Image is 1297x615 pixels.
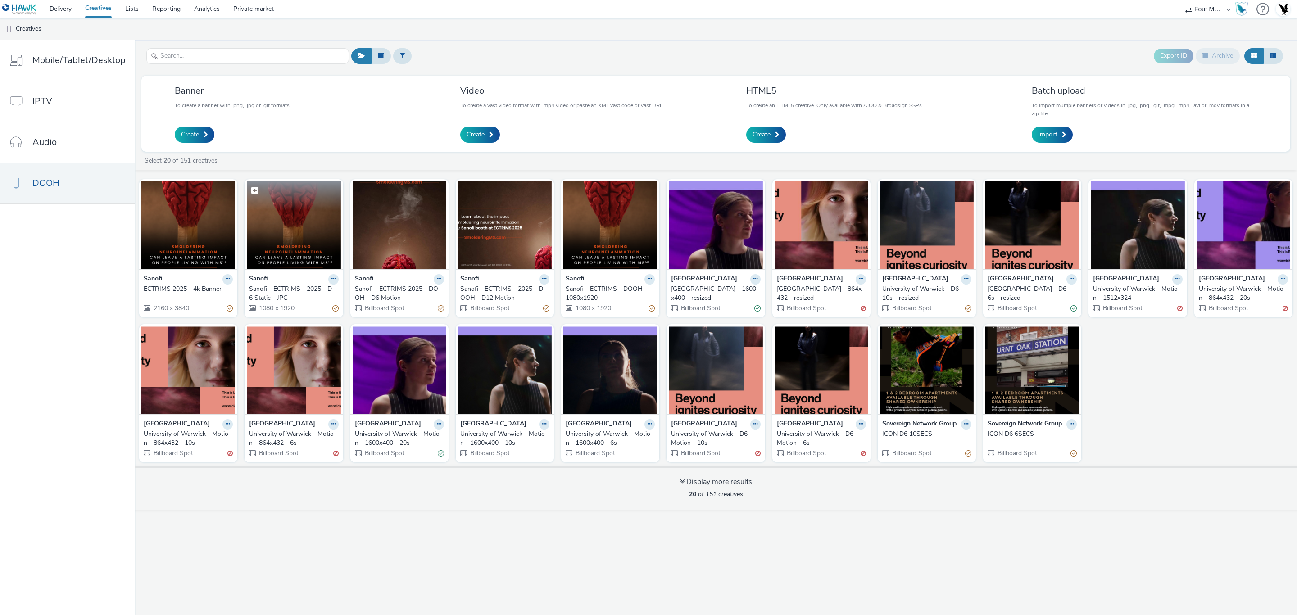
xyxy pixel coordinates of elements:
span: Billboard Spot [575,449,615,457]
a: Import [1032,127,1073,143]
img: University of Warwick - Motion - 1600x400 - 10s visual [458,326,552,414]
a: University of Warwick - D6 - 10s - resized [882,285,971,303]
div: Sanofi - ECTRIMS - 2025 - D6 Static - JPG [249,285,335,303]
strong: [GEOGRAPHIC_DATA] [460,419,526,430]
div: Sanofi - ECTRIMS 2025 - DOOH - D6 Motion [355,285,440,303]
img: Sanofi - ECTRIMS - DOOH - 1080x1920 visual [563,181,657,269]
div: Sanofi - ECTRIMS - 2025 - DOOH - D12 Motion [460,285,546,303]
img: dooh [5,25,14,34]
img: Sanofi - ECTRIMS - 2025 - D6 Static - JPG visual [247,181,340,269]
a: [GEOGRAPHIC_DATA] - D6 - 6s - resized [988,285,1077,303]
strong: Sanofi [144,274,163,285]
span: Billboard Spot [891,304,932,312]
a: ICON D6 10SECS [882,430,971,439]
div: Partially valid [1070,448,1077,458]
div: [GEOGRAPHIC_DATA] - 864x432 - resized [777,285,862,303]
a: Create [460,127,500,143]
strong: [GEOGRAPHIC_DATA] [671,274,737,285]
img: University of Warwick - Motion - 1600x400 - 6s visual [563,326,657,414]
span: IPTV [32,95,52,108]
span: 1080 x 1920 [575,304,611,312]
a: ICON D6 6SECS [988,430,1077,439]
img: University of Warwick - Motion - 1600x400 - 20s visual [353,326,446,414]
img: University of Warwick - D6 - Motion - 6s visual [775,326,868,414]
a: Sanofi - ECTRIMS - 2025 - D6 Static - JPG [249,285,338,303]
strong: Sanofi [355,274,374,285]
button: Export ID [1154,49,1193,63]
strong: Sovereign Network Group [882,419,957,430]
img: University of Warwick - 1600x400 - resized visual [669,181,762,269]
div: Partially valid [965,448,971,458]
strong: 20 [163,156,171,165]
img: University of Warwick - D6 - 10s - resized visual [880,181,974,269]
button: Grid [1244,48,1264,63]
span: 1080 x 1920 [258,304,295,312]
span: of 151 creatives [689,490,743,498]
strong: [GEOGRAPHIC_DATA] [1093,274,1159,285]
strong: [GEOGRAPHIC_DATA] [988,274,1054,285]
span: Billboard Spot [891,449,932,457]
strong: [GEOGRAPHIC_DATA] [566,419,632,430]
h3: Banner [175,85,291,97]
strong: [GEOGRAPHIC_DATA] [1199,274,1265,285]
img: University of Warwick - Motion - 864x432 - 6s visual [247,326,340,414]
div: Display more results [680,477,752,487]
div: Partially valid [332,303,339,313]
a: University of Warwick - Motion - 864x432 - 20s [1199,285,1288,303]
div: Partially valid [543,303,549,313]
strong: Sanofi [460,274,479,285]
div: Partially valid [648,303,655,313]
button: Archive [1196,48,1240,63]
span: Billboard Spot [1102,304,1143,312]
img: ICON D6 10SECS visual [880,326,974,414]
div: Valid [754,303,761,313]
img: Sanofi - ECTRIMS - 2025 - DOOH - D12 Motion visual [458,181,552,269]
button: Table [1263,48,1283,63]
strong: [GEOGRAPHIC_DATA] [355,419,421,430]
img: University of Warwick - D6 - 6s - resized visual [985,181,1079,269]
span: Audio [32,136,57,149]
a: University of Warwick - Motion - 1512x324 [1093,285,1182,303]
div: University of Warwick - D6 - 10s - resized [882,285,968,303]
p: To create a vast video format with .mp4 video or paste an XML vast code or vast URL. [460,101,664,109]
img: University of Warwick - Motion - 864x432 - 10s visual [141,326,235,414]
span: DOOH [32,176,59,190]
span: Billboard Spot [680,449,721,457]
a: University of Warwick - Motion - 864x432 - 10s [144,430,233,448]
div: ICON D6 10SECS [882,430,968,439]
div: Invalid [227,448,233,458]
h3: HTML5 [746,85,922,97]
div: Valid [1070,303,1077,313]
strong: Sanofi [249,274,268,285]
div: Partially valid [438,303,444,313]
div: University of Warwick - Motion - 1600x400 - 6s [566,430,651,448]
h3: Batch upload [1032,85,1257,97]
div: University of Warwick - Motion - 864x432 - 20s [1199,285,1284,303]
a: [GEOGRAPHIC_DATA] - 864x432 - resized [777,285,866,303]
strong: [GEOGRAPHIC_DATA] [882,274,948,285]
p: To import multiple banners or videos in .jpg, .png, .gif, .mpg, .mp4, .avi or .mov formats in a z... [1032,101,1257,118]
div: University of Warwick - D6 - Motion - 6s [777,430,862,448]
div: Invalid [1177,303,1183,313]
a: University of Warwick - D6 - Motion - 6s [777,430,866,448]
a: University of Warwick - Motion - 864x432 - 6s [249,430,338,448]
a: Hawk Academy [1235,2,1252,16]
img: University of Warwick - Motion - 1512x324 visual [1091,181,1184,269]
p: To create a banner with .png, .jpg or .gif formats. [175,101,291,109]
div: University of Warwick - Motion - 1600x400 - 20s [355,430,440,448]
a: University of Warwick - Motion - 1600x400 - 6s [566,430,655,448]
strong: Sovereign Network Group [988,419,1062,430]
img: University of Warwick - 864x432 - resized visual [775,181,868,269]
div: Invalid [333,448,339,458]
span: Mobile/Tablet/Desktop [32,54,126,67]
span: Billboard Spot [997,449,1037,457]
span: 2160 x 3840 [153,304,189,312]
a: [GEOGRAPHIC_DATA] - 1600x400 - resized [671,285,760,303]
div: Invalid [861,303,866,313]
span: Billboard Spot [680,304,721,312]
p: To create an HTML5 creative. Only available with AIOO & Broadsign SSPs [746,101,922,109]
h3: Video [460,85,664,97]
div: Partially valid [227,303,233,313]
strong: 20 [689,490,696,498]
img: Account UK [1276,2,1290,16]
